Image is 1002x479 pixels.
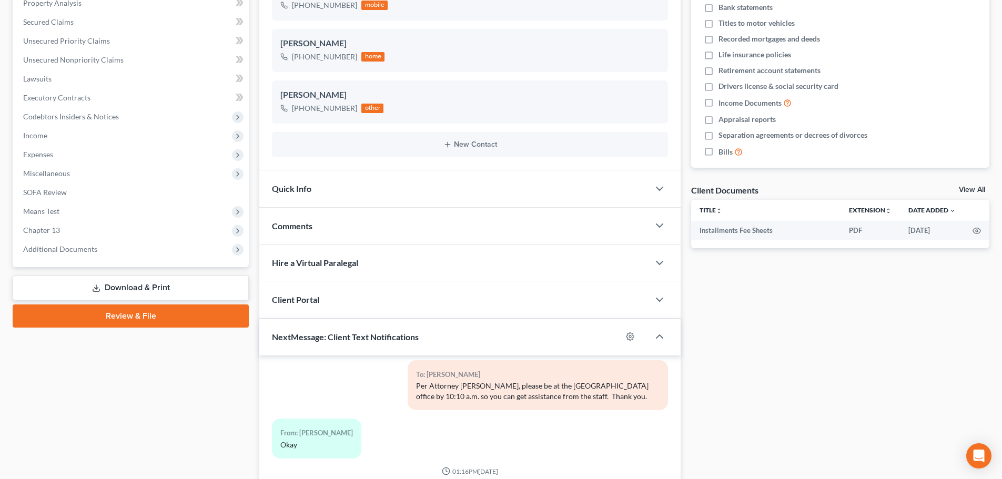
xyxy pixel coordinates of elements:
[280,427,353,439] div: From: [PERSON_NAME]
[966,443,991,468] div: Open Intercom Messenger
[691,221,841,240] td: Installments Fee Sheets
[718,114,776,125] span: Appraisal reports
[15,32,249,50] a: Unsecured Priority Claims
[272,332,419,342] span: NextMessage: Client Text Notifications
[23,207,59,216] span: Means Test
[272,221,312,231] span: Comments
[885,208,892,214] i: unfold_more
[361,104,383,113] div: other
[23,150,53,159] span: Expenses
[718,147,733,157] span: Bills
[416,381,660,402] div: Per Attorney [PERSON_NAME], please be at the [GEOGRAPHIC_DATA] office by 10:10 a.m. so you can ge...
[718,81,838,91] span: Drivers license & social security card
[280,140,660,149] button: New Contact
[849,206,892,214] a: Extensionunfold_more
[13,304,249,328] a: Review & File
[280,440,353,450] div: Okay
[23,188,67,197] span: SOFA Review
[292,103,357,114] div: [PHONE_NUMBER]
[15,183,249,202] a: SOFA Review
[15,13,249,32] a: Secured Claims
[718,18,795,28] span: Titles to motor vehicles
[841,221,900,240] td: PDF
[718,2,773,13] span: Bank statements
[15,50,249,69] a: Unsecured Nonpriority Claims
[23,55,124,64] span: Unsecured Nonpriority Claims
[15,88,249,107] a: Executory Contracts
[23,93,90,102] span: Executory Contracts
[272,184,311,193] span: Quick Info
[700,206,722,214] a: Titleunfold_more
[280,89,660,101] div: [PERSON_NAME]
[959,186,985,193] a: View All
[23,244,97,253] span: Additional Documents
[718,130,867,140] span: Separation agreements or decrees of divorces
[716,208,722,214] i: unfold_more
[280,37,660,50] div: [PERSON_NAME]
[23,112,119,121] span: Codebtors Insiders & Notices
[23,169,70,178] span: Miscellaneous
[272,467,668,476] div: 01:16PM[DATE]
[361,1,388,10] div: mobile
[23,36,110,45] span: Unsecured Priority Claims
[23,74,52,83] span: Lawsuits
[908,206,956,214] a: Date Added expand_more
[718,65,821,76] span: Retirement account statements
[416,369,660,381] div: To: [PERSON_NAME]
[292,52,357,62] div: [PHONE_NUMBER]
[361,52,384,62] div: home
[23,131,47,140] span: Income
[23,17,74,26] span: Secured Claims
[23,226,60,235] span: Chapter 13
[718,34,820,44] span: Recorded mortgages and deeds
[900,221,964,240] td: [DATE]
[272,258,358,268] span: Hire a Virtual Paralegal
[949,208,956,214] i: expand_more
[272,294,319,304] span: Client Portal
[718,49,791,60] span: Life insurance policies
[15,69,249,88] a: Lawsuits
[691,185,758,196] div: Client Documents
[718,98,782,108] span: Income Documents
[13,276,249,300] a: Download & Print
